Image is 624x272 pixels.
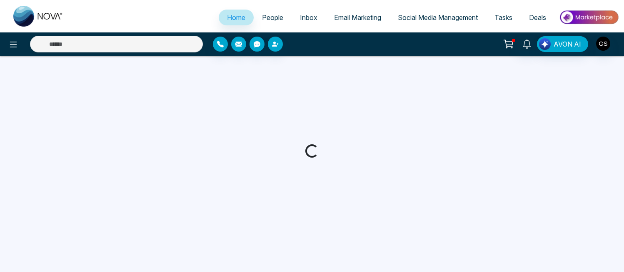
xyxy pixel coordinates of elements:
span: People [262,13,283,22]
a: Deals [521,10,554,25]
a: Home [219,10,254,25]
img: Market-place.gif [559,8,619,27]
a: Tasks [486,10,521,25]
img: Lead Flow [539,38,551,50]
a: Email Marketing [326,10,389,25]
img: User Avatar [596,37,610,51]
span: Social Media Management [398,13,478,22]
span: Deals [529,13,546,22]
span: Tasks [494,13,512,22]
span: AVON AI [554,39,581,49]
a: Inbox [292,10,326,25]
img: Nova CRM Logo [13,6,63,27]
a: People [254,10,292,25]
span: Home [227,13,245,22]
button: AVON AI [537,36,588,52]
span: Inbox [300,13,317,22]
a: Social Media Management [389,10,486,25]
span: Email Marketing [334,13,381,22]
